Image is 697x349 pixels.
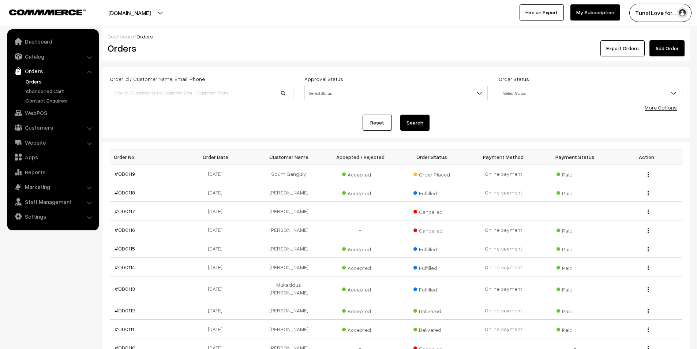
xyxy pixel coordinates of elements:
td: - [539,202,611,220]
span: Fulfilled [413,188,450,197]
a: Reports [9,166,96,179]
span: Paid [557,244,593,253]
a: Orders [9,64,96,78]
span: Paid [557,169,593,178]
button: [DOMAIN_NAME] [83,4,176,22]
a: Abandoned Cart [24,87,96,95]
a: Staff Management [9,195,96,208]
a: #OD0118 [115,189,135,196]
span: Delivered [413,305,450,315]
th: Payment Method [468,149,539,164]
label: Order Id / Customer Name, Email, Phone [110,75,205,83]
span: Select Status [499,86,682,100]
a: #OD0114 [115,264,135,270]
a: My Subscription [570,4,620,21]
span: Fulfilled [413,262,450,272]
a: Customers [9,121,96,134]
td: Online payment [468,276,539,301]
th: Customer Name [253,149,325,164]
td: Online payment [468,183,539,202]
td: [PERSON_NAME] [253,320,325,338]
th: Order Status [396,149,468,164]
td: - [325,202,396,220]
img: Menu [648,266,649,270]
a: Dashboard [9,35,96,48]
a: Dashboard [108,33,134,40]
span: Paid [557,225,593,234]
td: Online payment [468,320,539,338]
span: Delivered [413,324,450,334]
a: COMMMERCE [9,7,73,16]
th: Order No [110,149,182,164]
th: Action [611,149,682,164]
a: #OD0117 [115,208,135,214]
td: [PERSON_NAME] [253,183,325,202]
span: Accepted [342,169,379,178]
span: Accepted [342,244,379,253]
td: [DATE] [181,202,253,220]
span: Cancelled [413,225,450,234]
span: Paid [557,284,593,293]
img: Menu [648,172,649,177]
td: Online payment [468,164,539,183]
span: Accepted [342,284,379,293]
td: Online payment [468,239,539,258]
a: WebPOS [9,106,96,119]
td: [PERSON_NAME] [253,239,325,258]
img: Menu [648,247,649,252]
a: #OD0116 [115,227,135,233]
img: Menu [648,228,649,233]
img: Menu [648,209,649,214]
td: [PERSON_NAME] [253,301,325,320]
a: #OD0115 [115,245,135,252]
td: Online payment [468,258,539,276]
a: Catalog [9,50,96,63]
span: Select Status [499,87,682,100]
div: / [108,33,685,40]
td: [DATE] [181,276,253,301]
span: Accepted [342,324,379,334]
th: Accepted / Rejected [325,149,396,164]
td: [DATE] [181,164,253,183]
td: [DATE] [181,301,253,320]
td: [PERSON_NAME] [253,220,325,239]
img: Menu [648,191,649,196]
span: Accepted [342,188,379,197]
h2: Orders [108,42,293,54]
td: [PERSON_NAME] [253,202,325,220]
a: Hire an Expert [520,4,564,21]
a: Settings [9,210,96,223]
a: Website [9,136,96,149]
a: #OD0113 [115,286,135,292]
span: Select Status [304,86,488,100]
span: Paid [557,262,593,272]
img: Menu [648,309,649,313]
span: Accepted [342,262,379,272]
td: [PERSON_NAME] [253,258,325,276]
span: Paid [557,324,593,334]
span: Order Placed [413,169,450,178]
button: Export Orders [600,40,645,56]
button: Search [400,115,430,131]
td: [DATE] [181,258,253,276]
a: #OD0119 [115,171,135,177]
a: Reset [363,115,392,131]
label: Order Status [499,75,529,83]
img: user [677,7,688,18]
img: Menu [648,327,649,332]
a: Orders [24,78,96,85]
span: Orders [136,33,153,40]
td: Online payment [468,220,539,239]
label: Approval Status [304,75,343,83]
td: Online payment [468,301,539,320]
a: Contact Enquires [24,97,96,104]
span: Fulfilled [413,284,450,293]
span: Paid [557,305,593,315]
span: Paid [557,188,593,197]
a: #OD0112 [115,307,135,313]
span: Cancelled [413,206,450,216]
span: Accepted [342,305,379,315]
td: Mukaddus [PERSON_NAME] [253,276,325,301]
td: [DATE] [181,320,253,338]
a: Apps [9,151,96,164]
